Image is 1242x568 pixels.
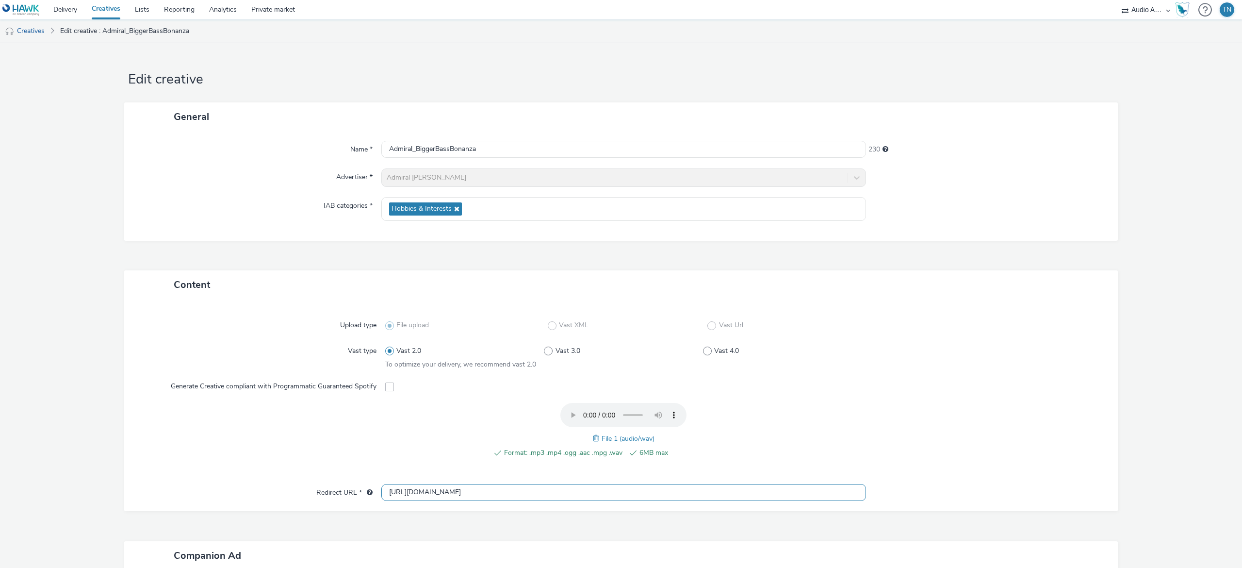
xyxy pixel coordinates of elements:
[174,549,241,562] span: Companion Ad
[1175,2,1193,17] a: Hawk Academy
[332,168,376,182] label: Advertiser *
[336,317,380,330] label: Upload type
[124,70,1118,89] h1: Edit creative
[602,434,654,443] span: File 1 (audio/wav)
[362,488,373,498] div: URL will be used as a validation URL with some SSPs and it will be the redirection URL of your cr...
[344,342,380,356] label: Vast type
[174,110,209,123] span: General
[381,141,866,158] input: Name
[868,145,880,154] span: 230
[1223,2,1231,17] div: TN
[882,145,888,154] div: Maximum 255 characters
[559,320,588,330] span: Vast XML
[312,484,376,498] label: Redirect URL *
[1175,2,1190,17] img: Hawk Academy
[639,447,758,459] span: 6MB max
[396,320,429,330] span: File upload
[346,141,376,154] label: Name *
[381,484,866,501] input: url...
[320,197,376,211] label: IAB categories *
[2,4,40,16] img: undefined Logo
[174,278,210,291] span: Content
[714,346,739,356] span: Vast 4.0
[385,360,536,369] span: To optimize your delivery, we recommend vast 2.0
[504,447,622,459] span: Format: .mp3 .mp4 .ogg .aac .mpg .wav
[167,378,380,391] label: Generate Creative compliant with Programmatic Guaranteed Spotify
[396,346,421,356] span: Vast 2.0
[719,320,743,330] span: Vast Url
[556,346,580,356] span: Vast 3.0
[5,27,15,36] img: audio
[392,205,452,213] span: Hobbies & Interests
[55,19,194,43] a: Edit creative : Admiral_BiggerBassBonanza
